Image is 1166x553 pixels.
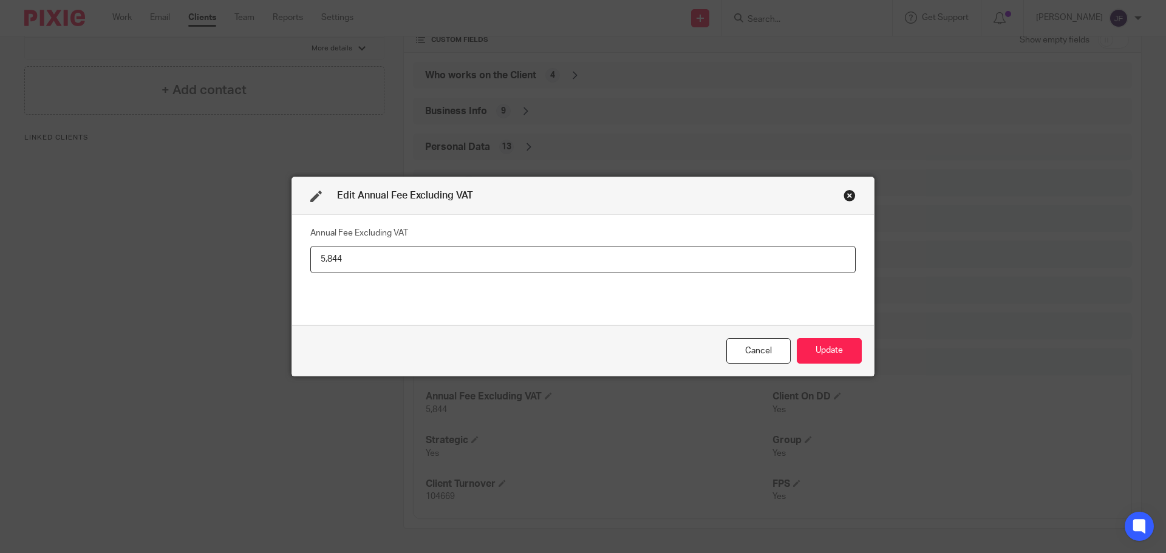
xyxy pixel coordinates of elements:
div: Close this dialog window [726,338,791,364]
input: Annual Fee Excluding VAT [310,246,856,273]
span: Edit Annual Fee Excluding VAT [337,191,473,200]
div: Close this dialog window [844,189,856,202]
label: Annual Fee Excluding VAT [310,227,408,239]
button: Update [797,338,862,364]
